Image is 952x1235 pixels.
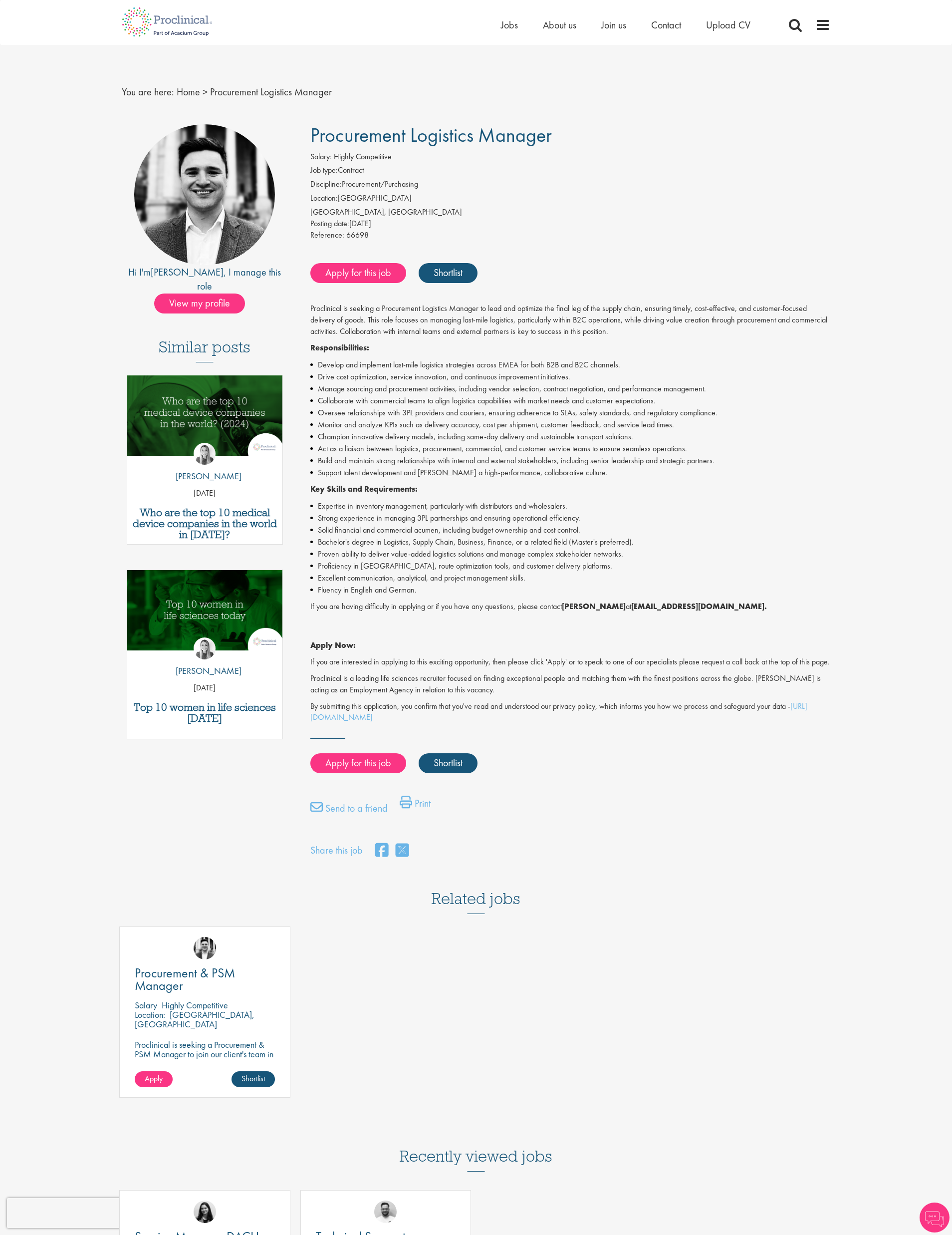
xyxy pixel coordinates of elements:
li: Strong experience in managing 3PL partnerships and ensuring operational efficiency. [310,512,831,524]
span: You are here: [122,85,174,98]
a: Apply [135,1071,173,1087]
a: Apply for this job [310,753,406,773]
li: Proven ability to deliver value-added logistics solutions and manage complex stakeholder networks. [310,548,831,560]
a: Link to a post [127,375,282,464]
span: View my profile [154,294,245,313]
p: [DATE] [127,488,282,499]
div: Hi I'm , I manage this role [122,265,288,294]
li: Manage sourcing and procurement activities, including vendor selection, contract negotiation, and... [310,383,831,395]
img: Top 10 Medical Device Companies 2024 [127,375,282,456]
li: [GEOGRAPHIC_DATA] [310,193,831,207]
img: imeage of recruiter Edward Little [134,124,275,265]
label: Location: [310,193,338,204]
div: [GEOGRAPHIC_DATA], [GEOGRAPHIC_DATA] [310,207,831,218]
li: Build and maintain strong relationships with internal and external stakeholders, including senior... [310,455,831,467]
li: Excellent communication, analytical, and project management skills. [310,572,831,584]
span: Location: [135,1009,165,1020]
li: Act as a liaison between logistics, procurement, commercial, and customer service teams to ensure... [310,443,831,455]
h3: Related jobs [432,865,520,914]
label: Share this job [310,843,363,858]
iframe: reCAPTCHA [7,1198,135,1228]
li: Oversee relationships with 3PL providers and couriers, ensuring adherence to SLAs, safety standar... [310,407,831,419]
a: About us [543,18,576,31]
li: Develop and implement last-mile logistics strategies across EMEA for both B2B and B2C channels. [310,359,831,371]
a: share on twitter [396,840,409,862]
label: Discipline: [310,179,342,190]
span: Salary [135,999,157,1011]
a: [PERSON_NAME] [151,266,224,279]
label: Reference: [310,230,344,241]
a: [URL][DOMAIN_NAME] [310,701,807,723]
span: 66698 [346,230,369,240]
label: Salary: [310,151,332,163]
label: Job type: [310,165,338,176]
img: Edward Little [194,937,216,959]
a: Send to a friend [310,801,388,821]
span: Procurement Logistics Manager [310,122,552,148]
li: Contract [310,165,831,179]
li: Support talent development and [PERSON_NAME] a high-performance, collaborative culture. [310,467,831,479]
span: Contact [651,18,681,31]
strong: [PERSON_NAME] [562,601,626,612]
p: If you are having difficulty in applying or if you have any questions, please contact at [310,601,831,613]
li: Procurement/Purchasing [310,179,831,193]
p: [PERSON_NAME] [168,470,241,483]
a: Apply for this job [310,263,406,283]
div: Job description [310,303,831,723]
strong: Responsibilities: [310,342,369,353]
span: Highly Competitive [334,151,392,162]
p: By submitting this application, you confirm that you've read and understood our privacy policy, w... [310,701,831,724]
img: Top 10 women in life sciences today [127,570,282,650]
p: Proclinical is a leading life sciences recruiter focused on finding exceptional people and matchi... [310,673,831,696]
p: Proclinical is seeking a Procurement & PSM Manager to join our client's team in [GEOGRAPHIC_DATA]. [135,1040,275,1068]
strong: [EMAIL_ADDRESS][DOMAIN_NAME]. [631,601,767,612]
a: share on facebook [375,840,388,862]
a: View my profile [154,296,255,309]
a: Jobs [501,18,518,31]
span: Apply [145,1073,163,1084]
span: Procurement Logistics Manager [210,85,332,98]
a: Shortlist [419,753,477,773]
li: Expertise in inventory management, particularly with distributors and wholesalers. [310,500,831,512]
p: [DATE] [127,682,282,694]
img: Indre Stankeviciute [194,1201,216,1223]
li: Drive cost optimization, service innovation, and continuous improvement initiatives. [310,371,831,383]
img: Emile De Beer [374,1201,397,1223]
a: Join us [601,18,626,31]
a: Print [400,796,431,816]
p: [PERSON_NAME] [168,664,241,677]
img: Chatbot [920,1203,950,1233]
span: Posting date: [310,218,349,229]
a: breadcrumb link [177,85,200,98]
a: Who are the top 10 medical device companies in the world in [DATE]? [132,507,277,540]
p: [GEOGRAPHIC_DATA], [GEOGRAPHIC_DATA] [135,1009,254,1030]
li: Champion innovative delivery models, including same-day delivery and sustainable transport soluti... [310,431,831,443]
li: Solid financial and commercial acumen, including budget ownership and cost control. [310,524,831,536]
p: Proclinical is seeking a Procurement Logistics Manager to lead and optimize the final leg of the ... [310,303,831,337]
li: Bachelor's degree in Logistics, Supply Chain, Business, Finance, or a related field (Master's pre... [310,536,831,548]
span: Procurement & PSM Manager [135,964,235,994]
h3: Recently viewed jobs [400,1123,552,1172]
a: Shortlist [419,263,477,283]
a: Top 10 women in life sciences [DATE] [132,702,277,724]
strong: Apply Now: [310,640,356,650]
div: [DATE] [310,218,831,230]
img: Hannah Burke [194,443,216,465]
span: > [203,85,208,98]
h3: Similar posts [159,338,250,362]
a: Shortlist [232,1071,275,1087]
a: Upload CV [706,18,750,31]
a: Hannah Burke [PERSON_NAME] [168,443,241,488]
img: Hannah Burke [194,637,216,659]
p: If you are interested in applying to this exciting opportunity, then please click 'Apply' or to s... [310,656,831,668]
li: Fluency in English and German. [310,584,831,596]
p: Highly Competitive [162,999,228,1011]
a: Hannah Burke [PERSON_NAME] [168,637,241,682]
